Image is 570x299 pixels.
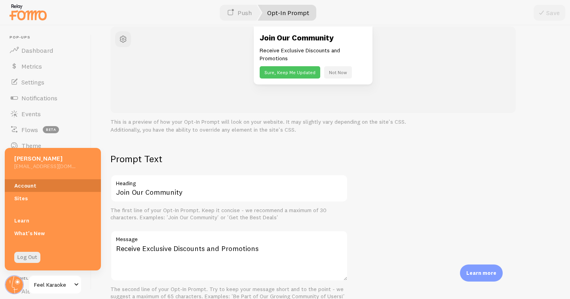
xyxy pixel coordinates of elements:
a: Log Out [14,252,40,263]
a: Events [5,106,86,122]
a: Flows beta [5,122,86,138]
label: Heading [110,174,348,188]
h5: [PERSON_NAME] [14,154,76,163]
span: Events [21,110,41,118]
a: Feel Karaoke [28,275,82,294]
h2: Prompt Text [110,153,348,165]
a: Settings [5,74,86,90]
a: Dashboard [5,42,86,58]
a: Theme [5,138,86,153]
a: Learn [5,214,101,227]
span: Pop-ups [9,35,86,40]
span: Feel Karaoke [34,280,72,289]
img: fomo-relay-logo-orange.svg [8,2,48,22]
span: Notifications [21,94,57,102]
label: Message [110,230,348,244]
span: Dashboard [21,46,53,54]
a: Metrics [5,58,86,74]
a: What's New [5,227,101,240]
a: Notifications [5,90,86,106]
div: Learn more [460,264,503,282]
div: The first line of your Opt-In Prompt. Keep it concise - we recommend a maximum of 30 characters. ... [110,207,348,221]
span: Settings [21,78,44,86]
h3: Join Our Community [260,33,367,43]
span: beta [43,126,59,133]
span: Metrics [21,62,42,70]
h5: [EMAIL_ADDRESS][DOMAIN_NAME] [14,163,76,170]
p: This is a preview of how your Opt-In Prompt will look on your website. It may slightly vary depen... [110,118,516,134]
a: Account [5,179,101,192]
p: Receive Exclusive Discounts and Promotions [260,46,367,62]
p: Learn more [466,269,496,277]
a: Sites [5,192,101,205]
button: Not Now [324,66,352,79]
button: Sure, Keep Me Updated [260,66,320,79]
span: Theme [21,142,41,149]
span: Flows [21,126,38,134]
